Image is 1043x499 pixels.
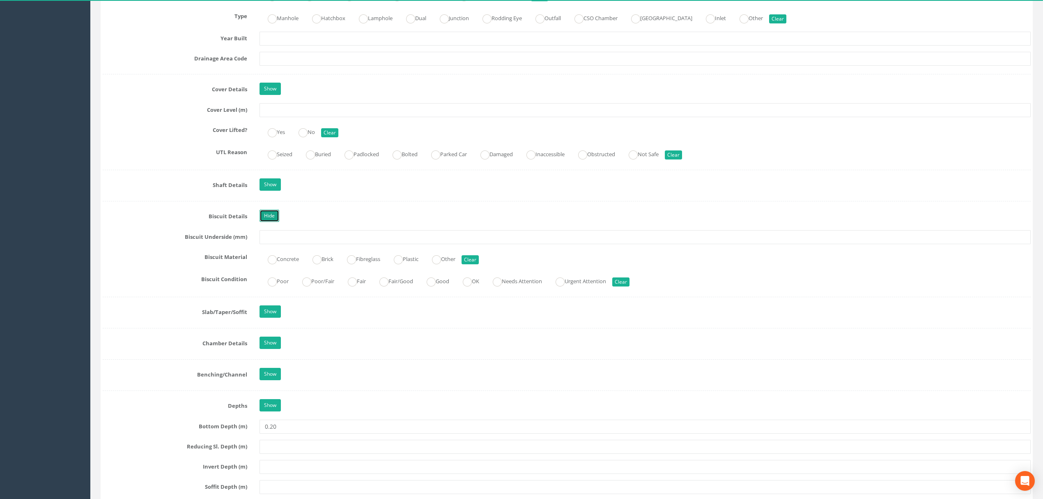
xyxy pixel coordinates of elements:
[371,275,413,286] label: Fair/Good
[260,178,281,191] a: Show
[566,12,618,23] label: CSO Chamber
[423,148,467,159] label: Parked Car
[612,277,629,286] button: Clear
[260,252,299,264] label: Concrete
[96,52,253,62] label: Drainage Area Code
[336,148,379,159] label: Padlocked
[96,210,253,220] label: Biscuit Details
[474,12,522,23] label: Rodding Eye
[260,275,289,286] label: Poor
[386,252,418,264] label: Plastic
[455,275,479,286] label: OK
[547,275,606,286] label: Urgent Attention
[96,83,253,93] label: Cover Details
[620,148,659,159] label: Not Safe
[96,178,253,189] label: Shaft Details
[398,12,426,23] label: Dual
[96,250,253,261] label: Biscuit Material
[298,148,331,159] label: Buried
[96,9,253,20] label: Type
[769,14,786,23] button: Clear
[96,480,253,491] label: Soffit Depth (m)
[260,337,281,349] a: Show
[294,275,334,286] label: Poor/Fair
[96,420,253,430] label: Bottom Depth (m)
[96,305,253,316] label: Slab/Taper/Soffit
[260,399,281,411] a: Show
[351,12,393,23] label: Lamphole
[321,128,338,137] button: Clear
[96,273,253,283] label: Biscuit Condition
[339,252,380,264] label: Fibreglass
[260,305,281,318] a: Show
[96,146,253,156] label: UTL Reason
[260,83,281,95] a: Show
[518,148,565,159] label: Inaccessible
[96,460,253,471] label: Invert Depth (m)
[731,12,763,23] label: Other
[290,125,315,137] label: No
[698,12,726,23] label: Inlet
[424,252,455,264] label: Other
[304,252,333,264] label: Brick
[96,368,253,379] label: Benching/Channel
[384,148,418,159] label: Bolted
[570,148,615,159] label: Obstructed
[623,12,692,23] label: [GEOGRAPHIC_DATA]
[96,337,253,347] label: Chamber Details
[665,150,682,159] button: Clear
[432,12,469,23] label: Junction
[96,440,253,450] label: Reducing Sl. Depth (m)
[260,148,292,159] label: Seized
[1015,471,1035,491] div: Open Intercom Messenger
[418,275,449,286] label: Good
[96,103,253,114] label: Cover Level (m)
[96,123,253,134] label: Cover Lifted?
[472,148,513,159] label: Damaged
[340,275,366,286] label: Fair
[260,125,285,137] label: Yes
[96,32,253,42] label: Year Built
[96,230,253,241] label: Biscuit Underside (mm)
[260,210,279,222] a: Hide
[485,275,542,286] label: Needs Attention
[527,12,561,23] label: Outfall
[96,399,253,410] label: Depths
[260,368,281,380] a: Show
[260,12,299,23] label: Manhole
[304,12,345,23] label: Hatchbox
[462,255,479,264] button: Clear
